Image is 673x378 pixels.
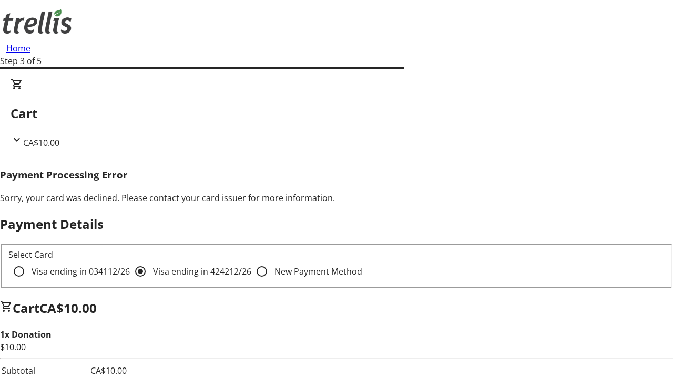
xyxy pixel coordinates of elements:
span: CA$10.00 [23,137,59,149]
span: 12/26 [229,266,251,277]
span: Visa ending in 4242 [153,266,251,277]
div: Select Card [8,248,665,261]
span: Visa ending in 0341 [32,266,130,277]
td: CA$10.00 [37,364,127,377]
h2: Cart [11,104,662,123]
div: CartCA$10.00 [11,78,662,149]
span: 12/26 [108,266,130,277]
span: Cart [13,299,39,317]
td: Subtotal [1,364,36,377]
span: CA$10.00 [39,299,97,317]
label: New Payment Method [272,265,362,278]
